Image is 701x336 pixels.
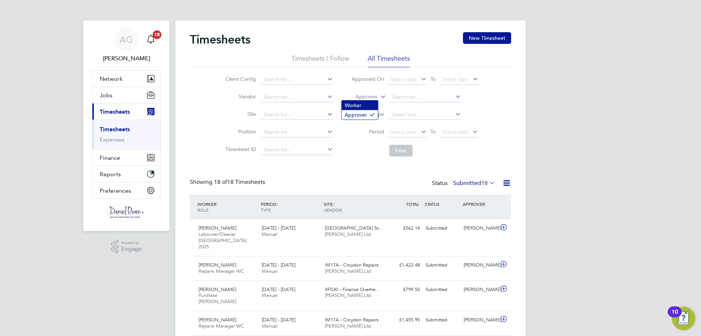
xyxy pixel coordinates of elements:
[262,323,277,329] span: Manual
[100,136,125,143] a: Expenses
[199,231,246,250] span: Labourer/Cleaner [GEOGRAPHIC_DATA] 2025
[199,323,244,329] span: Repairs Manager WC
[199,262,236,268] span: [PERSON_NAME]
[223,111,256,117] label: Site
[461,197,499,211] div: APPROVER
[385,314,423,326] div: £1,455.95
[453,180,495,187] label: Submitted
[432,178,497,189] div: Status
[325,231,371,237] span: [PERSON_NAME] Ltd
[261,145,333,155] input: Search for...
[461,259,499,271] div: [PERSON_NAME]
[92,182,160,199] button: Preferences
[223,76,256,82] label: Client Config
[100,75,123,82] span: Network
[389,92,461,102] input: Search for...
[223,128,256,135] label: Position
[83,20,169,231] nav: Main navigation
[198,207,208,213] span: ROLE
[345,93,378,101] label: Approver
[333,201,334,207] span: /
[325,317,379,323] span: IM17A - Croydon Repairs
[481,180,488,187] span: 18
[199,286,236,292] span: [PERSON_NAME]
[342,110,378,120] li: Approver
[108,206,145,218] img: danielowen-logo-retina.png
[153,30,161,39] span: 18
[261,92,333,102] input: Search for...
[92,150,160,166] button: Finance
[92,103,160,120] button: Timesheets
[389,145,413,156] button: Filter
[262,225,295,231] span: [DATE] - [DATE]
[423,259,461,271] div: Submitted
[262,286,295,292] span: [DATE] - [DATE]
[262,317,295,323] span: [DATE] - [DATE]
[325,268,371,274] span: [PERSON_NAME] Ltd
[100,154,120,161] span: Finance
[291,54,349,67] li: Timesheets I Follow
[190,178,267,186] div: Showing
[92,87,160,103] button: Jobs
[100,171,121,178] span: Reports
[121,246,142,252] span: Engage
[92,54,161,63] span: Amy Garcia
[100,108,130,115] span: Timesheets
[276,201,278,207] span: /
[428,127,438,136] span: To
[325,286,380,292] span: XF030 - Finance Overhe…
[261,75,333,85] input: Search for...
[92,206,161,218] a: Go to home page
[342,101,378,110] li: Worker
[199,268,244,274] span: Repairs Manager WC
[92,28,161,63] a: AG[PERSON_NAME]
[324,207,342,213] span: VENDOR
[216,201,218,207] span: /
[259,197,322,216] div: PERIOD
[368,54,410,67] li: All Timesheets
[223,93,256,100] label: Vendor
[385,259,423,271] div: £1,422.48
[262,268,277,274] span: Manual
[461,222,499,234] div: [PERSON_NAME]
[143,28,158,51] a: 18
[406,201,419,207] span: TOTAL
[262,231,277,237] span: Manual
[423,314,461,326] div: Submitted
[223,146,256,152] label: Timesheet ID
[428,74,438,84] span: To
[423,197,461,211] div: STATUS
[442,129,468,135] span: Select date
[325,323,371,329] span: [PERSON_NAME] Ltd
[262,292,277,298] span: Manual
[261,207,271,213] span: TYPE
[461,314,499,326] div: [PERSON_NAME]
[196,197,259,216] div: WORKER
[199,317,236,323] span: [PERSON_NAME]
[120,35,133,44] span: AG
[672,307,695,330] button: Open Resource Center, 10 new notifications
[92,120,160,149] div: Timesheets
[199,292,236,305] span: Purchase [PERSON_NAME]
[389,110,461,120] input: Select one
[100,126,130,133] a: Timesheets
[351,76,384,82] label: Approved On
[442,76,468,83] span: Select date
[261,127,333,137] input: Search for...
[214,178,227,186] span: 18 of
[261,110,333,120] input: Search for...
[111,240,142,254] a: Powered byEngage
[100,92,112,99] span: Jobs
[190,32,250,47] h2: Timesheets
[214,178,265,186] span: 18 Timesheets
[423,222,461,234] div: Submitted
[423,284,461,296] div: Submitted
[100,187,131,194] span: Preferences
[92,71,160,87] button: Network
[325,225,384,231] span: [GEOGRAPHIC_DATA] Sc…
[325,262,379,268] span: IM17A - Croydon Repairs
[385,222,423,234] div: £562.14
[671,312,678,321] div: 10
[390,76,417,83] span: Select date
[199,225,236,231] span: [PERSON_NAME]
